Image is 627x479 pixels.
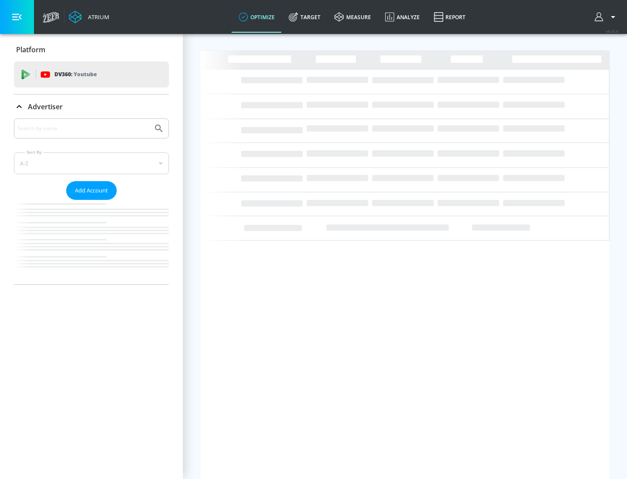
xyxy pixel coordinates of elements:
div: Atrium [84,13,109,21]
a: Target [282,1,327,33]
p: DV360: [54,70,97,79]
span: Add Account [75,186,108,196]
button: Add Account [66,181,117,200]
a: measure [327,1,378,33]
label: Sort By [25,149,44,155]
p: Advertiser [28,102,63,111]
p: Platform [16,45,45,54]
a: Analyze [378,1,427,33]
div: Platform [14,37,169,62]
span: v 4.25.4 [606,29,618,34]
nav: list of Advertiser [14,200,169,284]
div: DV360: Youtube [14,61,169,88]
div: Advertiser [14,94,169,119]
p: Youtube [74,70,97,79]
div: A-Z [14,152,169,174]
a: Report [427,1,472,33]
a: Atrium [69,10,109,24]
a: optimize [232,1,282,33]
div: Advertiser [14,118,169,284]
input: Search by name [17,123,149,134]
